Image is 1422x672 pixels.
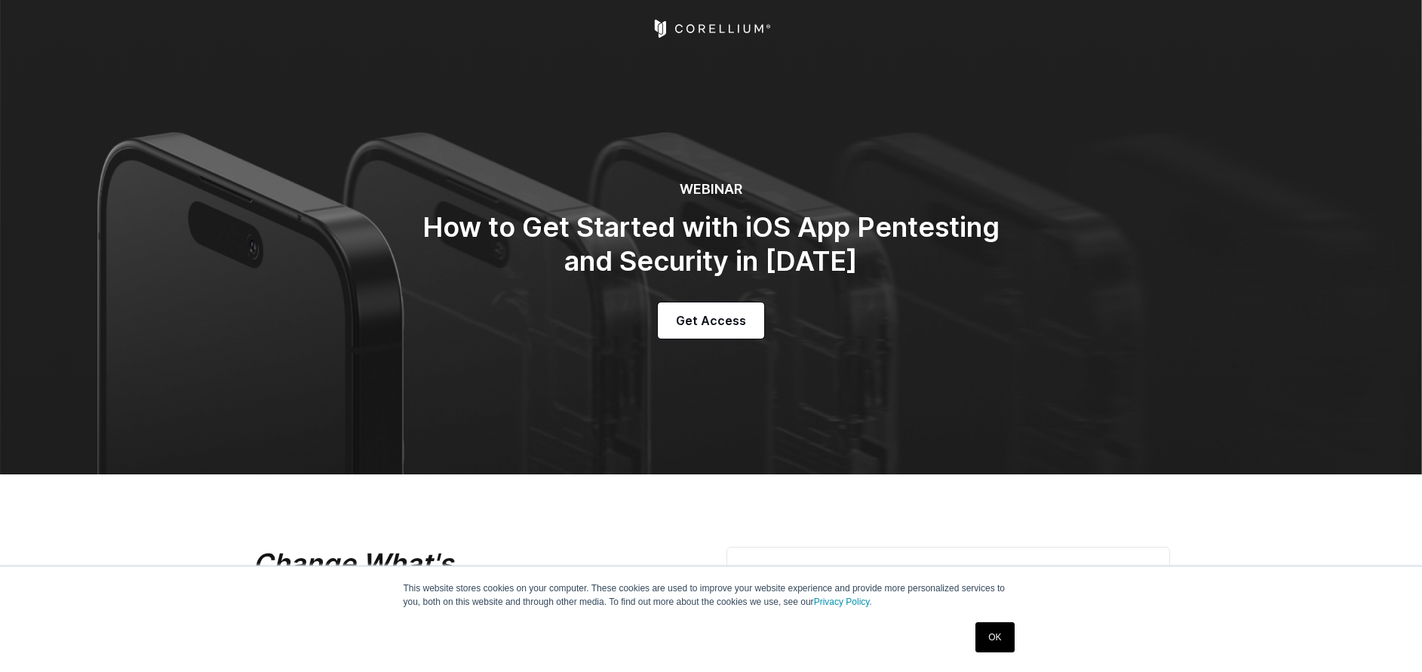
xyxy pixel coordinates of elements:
a: Corellium Home [651,20,771,38]
h2: How to Get Started with iOS App Pentesting and Security in [DATE] [410,210,1013,278]
h6: WEBINAR [410,181,1013,198]
p: This website stores cookies on your computer. These cookies are used to improve your website expe... [404,581,1019,609]
a: Privacy Policy. [814,597,872,607]
a: OK [975,622,1014,652]
h2: Webinar Series [253,547,660,615]
span: Get Access [676,311,746,330]
a: Get Access [658,302,764,339]
em: Change What's Possible [253,547,453,614]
